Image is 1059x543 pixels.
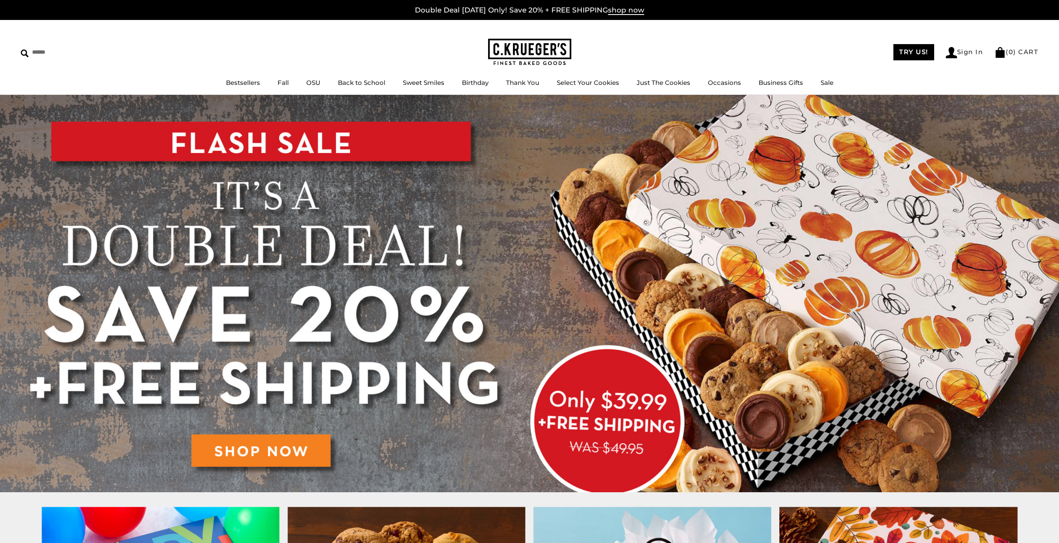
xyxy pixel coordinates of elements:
input: Search [21,46,120,59]
a: Thank You [506,79,539,87]
a: TRY US! [893,44,934,60]
iframe: Sign Up via Text for Offers [7,511,86,536]
a: Double Deal [DATE] Only! Save 20% + FREE SHIPPINGshop now [415,6,644,15]
a: Fall [278,79,289,87]
a: Select Your Cookies [557,79,619,87]
img: Account [946,47,957,58]
img: C.KRUEGER'S [488,39,571,66]
a: (0) CART [995,48,1038,56]
img: Search [21,50,29,57]
img: Bag [995,47,1006,58]
a: Sign In [946,47,983,58]
span: 0 [1009,48,1014,56]
a: Sale [821,79,833,87]
a: Sweet Smiles [403,79,444,87]
a: Back to School [338,79,385,87]
a: Birthday [462,79,489,87]
a: Occasions [708,79,741,87]
a: Just The Cookies [637,79,690,87]
span: shop now [608,6,644,15]
a: Business Gifts [759,79,803,87]
a: OSU [306,79,320,87]
a: Bestsellers [226,79,260,87]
